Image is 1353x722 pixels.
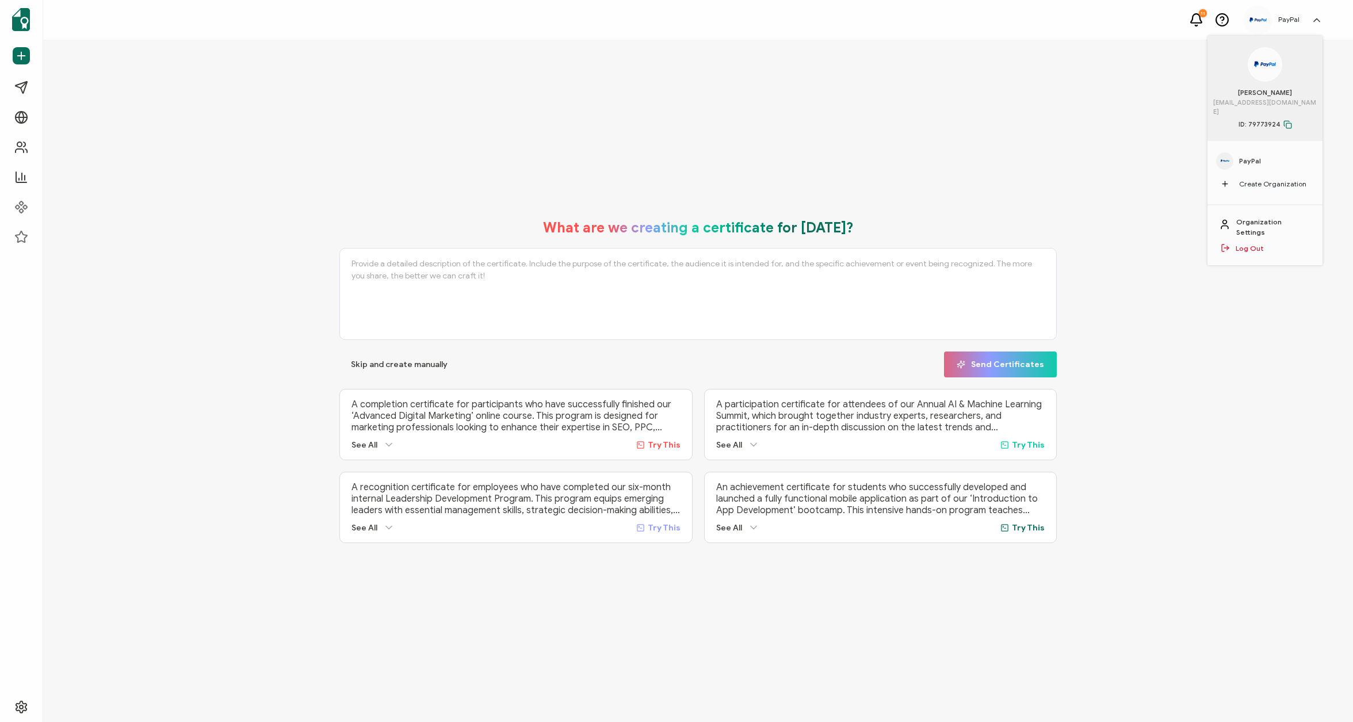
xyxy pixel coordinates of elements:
[339,352,459,377] button: Skip and create manually
[1254,58,1276,70] img: 67697491-d3f2-4529-ae58-7b6c91fdd628.png
[1221,158,1229,163] img: 67697491-d3f2-4529-ae58-7b6c91fdd628.png
[351,523,377,533] span: See All
[12,8,30,31] img: sertifier-logomark-colored.svg
[351,482,680,516] p: A recognition certificate for employees who have completed our six-month internal Leadership Deve...
[648,523,681,533] span: Try This
[1239,179,1306,189] span: Create Organization
[1238,87,1292,98] span: [PERSON_NAME]
[1295,667,1353,722] iframe: Chat Widget
[1199,9,1207,17] div: 11
[543,219,854,236] h1: What are we creating a certificate for [DATE]?
[1236,243,1264,254] a: Log Out
[351,399,680,433] p: A completion certificate for participants who have successfully finished our ‘Advanced Digital Ma...
[1012,440,1045,450] span: Try This
[716,523,742,533] span: See All
[1239,119,1292,129] span: ID: 79773924
[1236,217,1311,238] a: Organization Settings
[648,440,681,450] span: Try This
[716,482,1045,516] p: An achievement certificate for students who successfully developed and launched a fully functiona...
[716,399,1045,433] p: A participation certificate for attendees of our Annual AI & Machine Learning Summit, which broug...
[351,361,448,369] span: Skip and create manually
[716,440,742,450] span: See All
[944,352,1057,377] button: Send Certificates
[1213,98,1317,117] span: [EMAIL_ADDRESS][DOMAIN_NAME]
[351,440,377,450] span: See All
[1012,523,1045,533] span: Try This
[1239,156,1261,166] span: PayPal
[1278,16,1300,24] h5: PayPal
[957,360,1044,369] span: Send Certificates
[1249,15,1267,25] img: 67697491-d3f2-4529-ae58-7b6c91fdd628.png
